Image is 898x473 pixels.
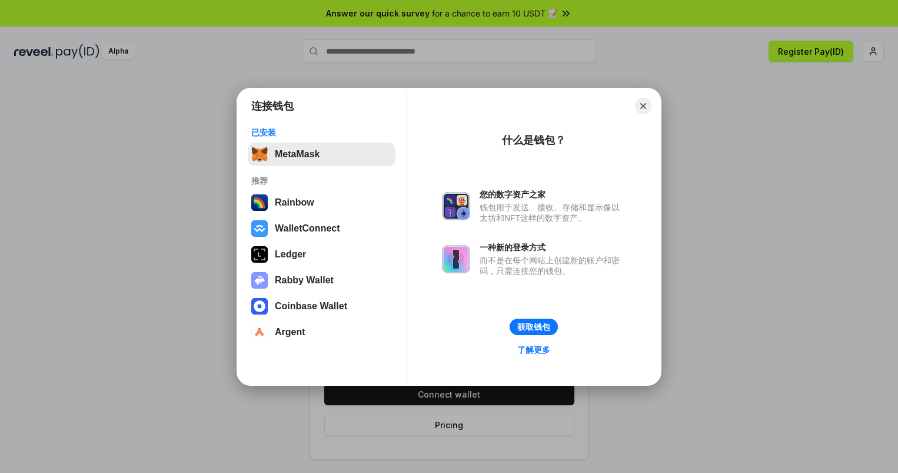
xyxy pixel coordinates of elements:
img: svg+xml,%3Csvg%20xmlns%3D%22http%3A%2F%2Fwww.w3.org%2F2000%2Fsvg%22%20fill%3D%22none%22%20viewBox... [442,245,470,273]
div: 推荐 [251,176,392,186]
button: Close [635,98,651,114]
button: Ledger [248,243,395,266]
div: WalletConnect [275,223,340,234]
img: svg+xml,%3Csvg%20fill%3D%22none%22%20height%3D%2233%22%20viewBox%3D%220%200%2035%2033%22%20width%... [251,146,268,163]
div: Argent [275,327,305,338]
button: WalletConnect [248,217,395,240]
h1: 连接钱包 [251,99,294,113]
div: Rabby Wallet [275,275,334,286]
button: Argent [248,320,395,344]
div: 钱包用于发送、接收、存储和显示像以太坊和NFT这样的数字资产。 [480,202,626,223]
div: 获取钱包 [517,322,550,332]
button: Rabby Wallet [248,269,395,292]
button: MetaMask [248,143,395,166]
div: 什么是钱包？ [502,133,566,147]
a: 了解更多 [510,342,557,358]
div: 而不是在每个网站上创建新的账户和密码，只需连接您的钱包。 [480,255,626,276]
button: 获取钱包 [510,319,558,335]
div: 您的数字资产之家 [480,189,626,200]
img: svg+xml,%3Csvg%20width%3D%2228%22%20height%3D%2228%22%20viewBox%3D%220%200%2028%2028%22%20fill%3D... [251,298,268,315]
div: 已安装 [251,127,392,138]
div: 一种新的登录方式 [480,242,626,253]
img: svg+xml,%3Csvg%20width%3D%2228%22%20height%3D%2228%22%20viewBox%3D%220%200%2028%2028%22%20fill%3D... [251,324,268,340]
div: Rainbow [275,197,314,208]
div: Ledger [275,249,306,260]
img: svg+xml,%3Csvg%20xmlns%3D%22http%3A%2F%2Fwww.w3.org%2F2000%2Fsvg%22%20fill%3D%22none%22%20viewBox... [251,272,268,289]
div: 了解更多 [517,345,550,355]
img: svg+xml,%3Csvg%20width%3D%2228%22%20height%3D%2228%22%20viewBox%3D%220%200%2028%2028%22%20fill%3D... [251,220,268,237]
img: svg+xml,%3Csvg%20xmlns%3D%22http%3A%2F%2Fwww.w3.org%2F2000%2Fsvg%22%20fill%3D%22none%22%20viewBox... [442,192,470,220]
div: Coinbase Wallet [275,301,347,312]
img: svg+xml,%3Csvg%20xmlns%3D%22http%3A%2F%2Fwww.w3.org%2F2000%2Fsvg%22%20width%3D%2228%22%20height%3... [251,246,268,263]
div: MetaMask [275,149,320,160]
button: Coinbase Wallet [248,295,395,318]
button: Rainbow [248,191,395,214]
img: svg+xml,%3Csvg%20width%3D%22120%22%20height%3D%22120%22%20viewBox%3D%220%200%20120%20120%22%20fil... [251,194,268,211]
